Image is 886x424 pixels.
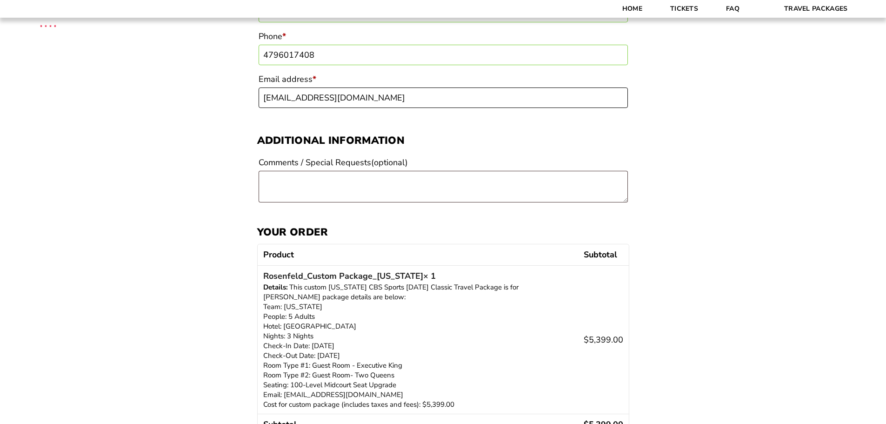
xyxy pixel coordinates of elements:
th: Subtotal [578,244,629,265]
span: (optional) [371,157,408,168]
span: $ [584,334,589,345]
p: This custom [US_STATE] CBS Sports [DATE] Classic Travel Package is for [PERSON_NAME] package deta... [263,283,573,410]
label: Comments / Special Requests [259,154,628,171]
strong: × 1 [423,270,436,282]
img: CBS Sports Thanksgiving Classic [28,5,68,45]
label: Email address [259,71,628,87]
label: Phone [259,28,628,45]
th: Product [258,244,578,265]
h3: Your order [257,226,629,238]
dt: Details: [263,283,288,292]
td: Rosenfeld_Custom Package_[US_STATE] [258,265,578,414]
h3: Additional information [257,135,629,147]
bdi: 5,399.00 [584,334,623,345]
